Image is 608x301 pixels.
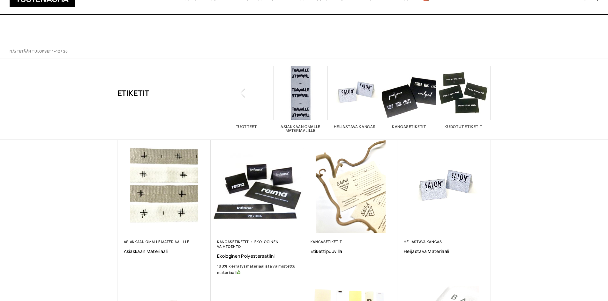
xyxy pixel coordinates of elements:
[382,125,436,129] h2: Kangasetiketit
[436,125,491,129] h2: Kudotut etiketit
[217,239,249,244] a: Kangasetiketit
[328,66,382,129] a: Visit product category Heijastava kangas
[124,239,190,244] a: Asiakkaan omalle materiaalille
[274,125,328,133] h2: Asiakkaan omalle materiaalille
[404,239,442,244] a: Heijastava kangas
[274,66,328,133] a: Visit product category Asiakkaan omalle materiaalille
[219,125,274,129] h2: Tuotteet
[217,263,296,275] b: 100% kierrätysmateriaalista valmistettu materiaali
[217,253,298,259] a: Ekologinen polyestersatiini
[124,248,205,254] a: Asiakkaan materiaali
[10,49,68,54] p: Näytetään tulokset 1–12 / 26
[382,66,436,129] a: Visit product category Kangasetiketit
[217,263,298,276] a: 100% kierrätysmateriaalista valmistettu materiaali♻️
[404,248,484,254] a: Heijastava materiaali
[217,239,278,249] a: Ekologinen vaihtoehto
[117,66,149,120] h1: Etiketit
[328,125,382,129] h2: Heijastava kangas
[237,270,241,274] img: ♻️
[219,66,274,129] a: Tuotteet
[436,66,491,129] a: Visit product category Kudotut etiketit
[311,239,342,244] a: Kangasetiketit
[311,248,391,254] a: Etikettipuuvilla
